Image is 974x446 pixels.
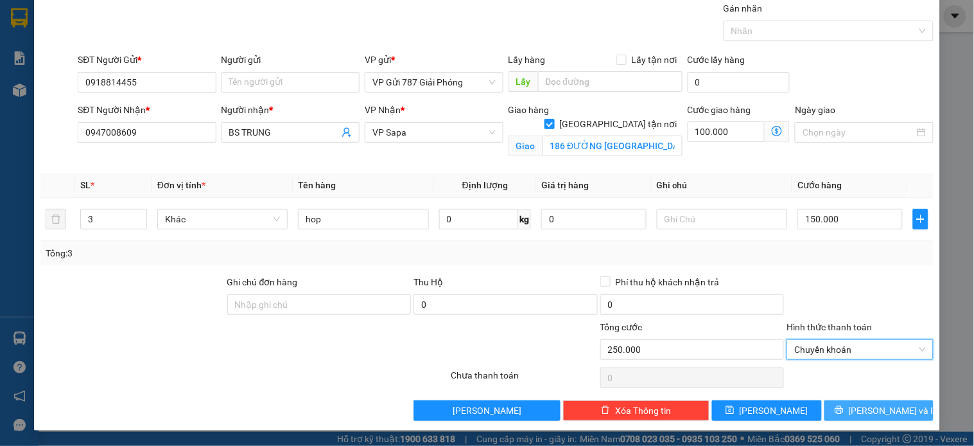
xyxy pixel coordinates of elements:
[652,173,792,198] th: Ghi chú
[227,294,412,315] input: Ghi chú đơn hàng
[80,180,91,190] span: SL
[601,406,610,416] span: delete
[914,214,928,224] span: plus
[462,180,508,190] span: Định lượng
[538,71,683,92] input: Dọc đường
[615,404,671,418] span: Xóa Thông tin
[787,322,872,332] label: Hình thức thanh toán
[600,322,643,332] span: Tổng cước
[298,180,336,190] span: Tên hàng
[795,105,835,115] label: Ngày giao
[712,400,821,421] button: save[PERSON_NAME]
[657,209,787,229] input: Ghi Chú
[611,275,725,289] span: Phí thu hộ khách nhận trả
[372,73,495,92] span: VP Gửi 787 Giải Phóng
[824,400,934,421] button: printer[PERSON_NAME] và In
[453,404,521,418] span: [PERSON_NAME]
[449,368,598,391] div: Chưa thanh toán
[555,117,683,131] span: [GEOGRAPHIC_DATA] tận nơi
[78,53,216,67] div: SĐT Người Gửi
[541,209,647,229] input: 0
[688,55,745,65] label: Cước lấy hàng
[365,105,401,115] span: VP Nhận
[165,210,280,229] span: Khác
[724,3,763,13] label: Gán nhãn
[78,30,157,51] b: Sao Việt
[46,209,66,229] button: delete
[509,136,543,156] span: Giao
[157,180,205,190] span: Đơn vị tính
[78,103,216,117] div: SĐT Người Nhận
[688,105,751,115] label: Cước giao hàng
[794,340,925,359] span: Chuyển khoản
[7,10,71,75] img: logo.jpg
[772,126,782,136] span: dollar-circle
[365,53,503,67] div: VP gửi
[509,105,550,115] span: Giao hàng
[222,53,360,67] div: Người gửi
[518,209,531,229] span: kg
[413,277,443,287] span: Thu Hộ
[413,400,560,421] button: [PERSON_NAME]
[740,404,808,418] span: [PERSON_NAME]
[543,136,683,156] input: Giao tận nơi
[67,75,310,156] h2: VP Nhận: VP Hàng LC
[227,277,298,287] label: Ghi chú đơn hàng
[46,246,377,260] div: Tổng: 3
[509,71,538,92] span: Lấy
[797,180,842,190] span: Cước hàng
[7,75,103,96] h2: HYS2C5NT
[298,209,428,229] input: VD: Bàn, Ghế
[627,53,683,67] span: Lấy tận nơi
[913,209,928,229] button: plus
[541,180,589,190] span: Giá trị hàng
[726,406,735,416] span: save
[688,72,790,93] input: Cước lấy hàng
[509,55,546,65] span: Lấy hàng
[342,127,352,138] span: user-add
[372,123,495,142] span: VP Sapa
[803,125,914,139] input: Ngày giao
[222,103,360,117] div: Người nhận
[688,121,765,142] input: Cước giao hàng
[849,404,939,418] span: [PERSON_NAME] và In
[835,406,844,416] span: printer
[171,10,310,31] b: [DOMAIN_NAME]
[563,400,709,421] button: deleteXóa Thông tin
